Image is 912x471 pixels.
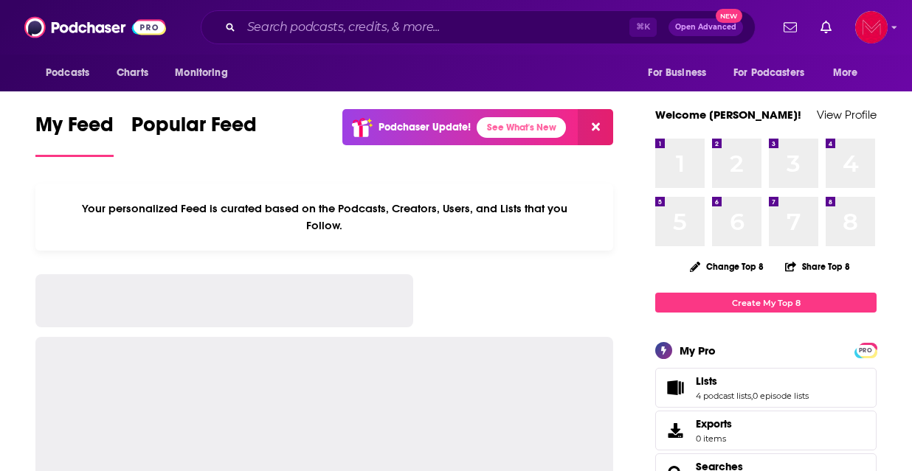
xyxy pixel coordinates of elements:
span: Lists [696,374,717,388]
a: Show notifications dropdown [778,15,803,40]
span: New [716,9,742,23]
span: Exports [660,420,690,441]
a: 0 episode lists [753,391,809,401]
a: Show notifications dropdown [815,15,837,40]
a: PRO [857,344,874,355]
span: PRO [857,345,874,356]
img: User Profile [855,11,888,43]
p: Podchaser Update! [379,121,471,133]
button: open menu [165,59,246,87]
a: Create My Top 8 [655,293,877,313]
button: Share Top 8 [784,252,851,281]
a: See What's New [477,117,566,138]
span: Popular Feed [131,112,257,146]
img: Podchaser - Follow, Share and Rate Podcasts [24,13,166,41]
button: open menu [35,59,108,87]
span: Monitoring [175,63,227,83]
div: Search podcasts, credits, & more... [201,10,756,44]
a: 4 podcast lists [696,391,751,401]
button: Change Top 8 [681,257,773,276]
div: Your personalized Feed is curated based on the Podcasts, Creators, Users, and Lists that you Follow. [35,184,613,251]
span: Exports [696,417,732,430]
span: 0 items [696,433,732,444]
button: Show profile menu [855,11,888,43]
a: Exports [655,411,877,450]
a: Popular Feed [131,112,257,157]
span: Charts [117,63,148,83]
span: ⌘ K [629,18,657,37]
span: , [751,391,753,401]
span: For Business [648,63,706,83]
span: Lists [655,368,877,408]
button: open menu [724,59,826,87]
input: Search podcasts, credits, & more... [241,15,629,39]
a: Lists [696,374,809,388]
span: Podcasts [46,63,89,83]
a: Welcome [PERSON_NAME]! [655,108,801,122]
span: More [833,63,858,83]
span: My Feed [35,112,114,146]
span: Open Advanced [675,24,736,31]
button: open menu [638,59,725,87]
button: Open AdvancedNew [669,18,743,36]
div: My Pro [680,343,716,357]
a: Lists [660,377,690,398]
a: Charts [107,59,157,87]
span: For Podcasters [733,63,804,83]
a: View Profile [817,108,877,122]
span: Logged in as Pamelamcclure [855,11,888,43]
a: My Feed [35,112,114,157]
button: open menu [823,59,877,87]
